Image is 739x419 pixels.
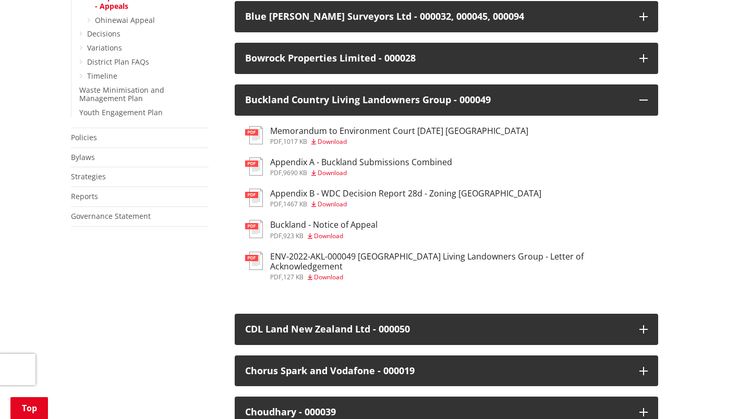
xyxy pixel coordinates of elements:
img: document-pdf.svg [245,220,263,238]
div: Buckland Country Living Landowners Group - 000049 [245,95,629,105]
span: Download [314,273,343,281]
div: Choudhary - 000039 [245,407,629,417]
span: Download [318,168,347,177]
h3: ENV-2022-AKL-000049 [GEOGRAPHIC_DATA] Living Landowners Group - Letter of Acknowledgement [270,252,648,272]
span: Download [314,231,343,240]
div: Bowrock Properties Limited - 000028 [245,53,629,64]
div: , [270,233,378,239]
a: Reports [71,191,98,201]
button: Buckland Country Living Landowners Group - 000049 [235,84,658,116]
div: , [270,170,452,176]
a: Ohinewai Appeal [95,15,155,25]
span: pdf [270,137,282,146]
span: Download [318,200,347,208]
button: Bowrock Properties Limited - 000028 [235,43,658,74]
div: , [270,274,648,280]
div: Chorus Spark and Vodafone - 000019 [245,366,629,376]
span: pdf [270,168,282,177]
button: Blue [PERSON_NAME] Surveyors Ltd - 000032, 000045, 000094 [235,1,658,32]
a: Top [10,397,48,419]
span: 1017 KB [283,137,307,146]
span: 127 KB [283,273,304,281]
a: Buckland - Notice of Appeal pdf,923 KB Download [245,220,378,239]
a: Strategies [71,171,106,181]
img: document-pdf.svg [245,157,263,176]
span: pdf [270,273,282,281]
img: document-pdf.svg [245,252,263,270]
a: Memorandum to Environment Court [DATE] [GEOGRAPHIC_DATA] pdf,1017 KB Download [245,126,528,145]
button: CDL Land New Zealand Ltd - 000050 [235,314,658,345]
span: Download [318,137,347,146]
div: , [270,201,541,207]
a: Decisions [87,29,120,39]
span: 1467 KB [283,200,307,208]
h3: Appendix A - Buckland Submissions Combined [270,157,452,167]
h3: Memorandum to Environment Court [DATE] [GEOGRAPHIC_DATA] [270,126,528,136]
a: Governance Statement [71,211,151,221]
div: CDL Land New Zealand Ltd - 000050 [245,324,629,335]
a: Variations [87,43,122,53]
a: Policies [71,132,97,142]
div: Blue [PERSON_NAME] Surveyors Ltd - 000032, 000045, 000094 [245,11,629,22]
a: ENV-2022-AKL-000049 [GEOGRAPHIC_DATA] Living Landowners Group - Letter of Acknowledgement pdf,127... [245,252,648,280]
img: document-pdf.svg [245,126,263,144]
span: pdf [270,200,282,208]
iframe: Messenger Launcher [691,375,729,413]
a: District Plan FAQs [87,57,149,67]
a: Timeline [87,71,117,81]
div: , [270,139,528,145]
a: Youth Engagement Plan [79,107,163,117]
span: 9690 KB [283,168,307,177]
a: Appendix B - WDC Decision Report 28d - Zoning [GEOGRAPHIC_DATA] pdf,1467 KB Download [245,189,541,207]
a: Waste Minimisation and Management Plan [79,85,164,104]
h3: Buckland - Notice of Appeal [270,220,378,230]
a: Appendix A - Buckland Submissions Combined pdf,9690 KB Download [245,157,452,176]
span: 923 KB [283,231,304,240]
span: pdf [270,231,282,240]
img: document-pdf.svg [245,189,263,207]
button: Chorus Spark and Vodafone - 000019 [235,355,658,387]
a: Bylaws [71,152,95,162]
h3: Appendix B - WDC Decision Report 28d - Zoning [GEOGRAPHIC_DATA] [270,189,541,199]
